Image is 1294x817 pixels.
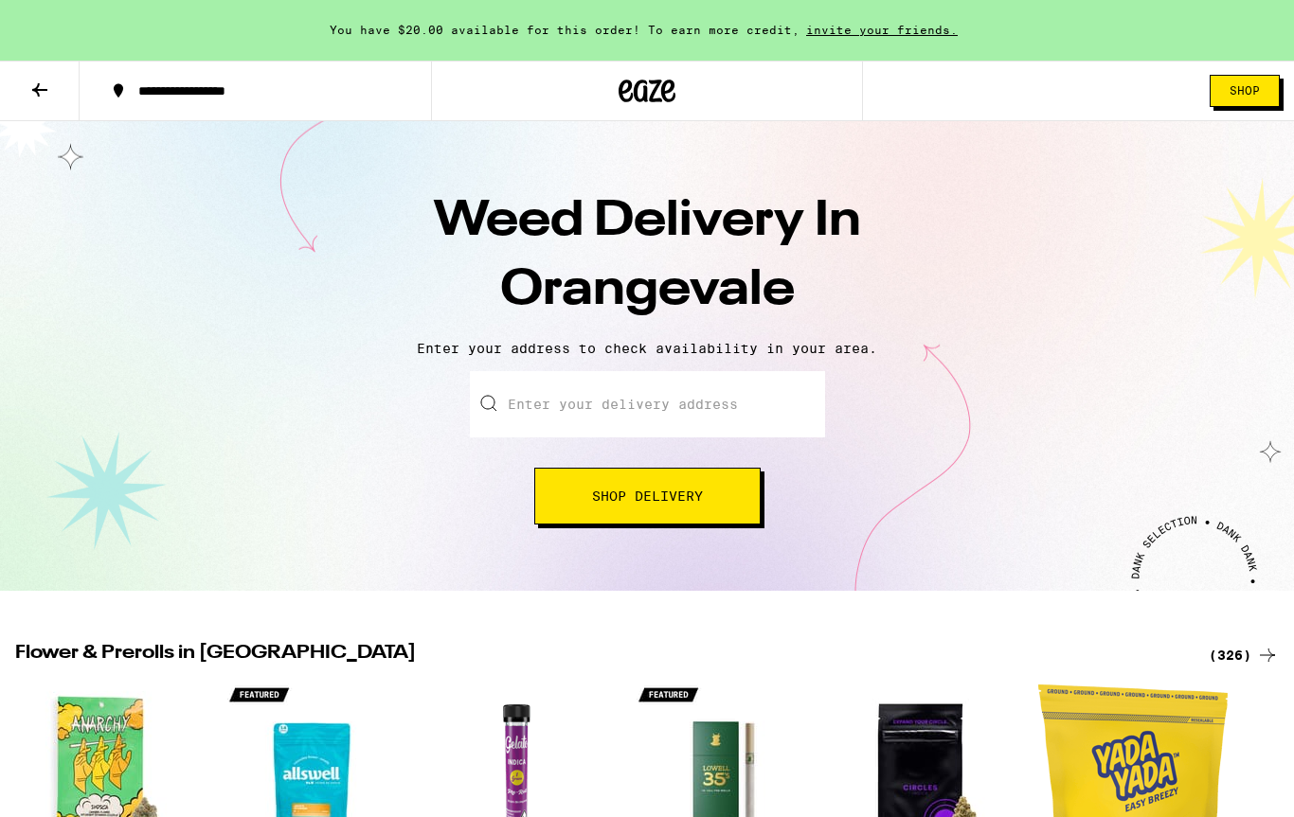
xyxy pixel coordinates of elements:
span: Shop [1230,85,1260,97]
a: Shop [1195,75,1294,107]
p: Enter your address to check availability in your area. [19,341,1275,356]
h2: Flower & Prerolls in [GEOGRAPHIC_DATA] [15,644,1186,666]
span: Orangevale [500,266,795,315]
button: Shop [1210,75,1280,107]
span: invite your friends. [800,24,964,36]
button: Shop Delivery [534,468,761,524]
span: You have $20.00 available for this order! To earn more credit, [330,24,800,36]
h1: Weed Delivery In [315,187,979,326]
span: Shop Delivery [592,489,703,503]
input: Enter your delivery address [470,371,825,437]
a: (326) [1209,644,1279,666]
